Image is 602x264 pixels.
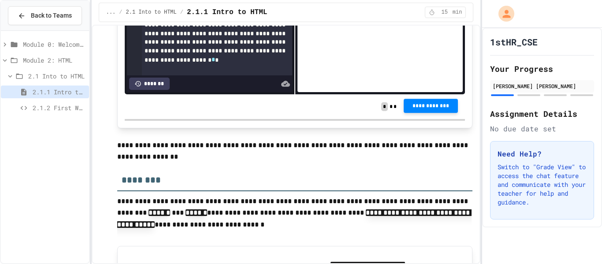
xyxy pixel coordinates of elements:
span: 2.1.1 Intro to HTML [187,7,267,18]
span: Module 0: Welcome to Web Development [23,40,85,49]
span: 2.1 Into to HTML [28,71,85,81]
h2: Your Progress [490,63,594,75]
span: 2.1 Into to HTML [126,9,177,16]
div: No due date set [490,123,594,134]
h3: Need Help? [498,149,587,159]
div: My Account [489,4,517,24]
span: Module 2: HTML [23,56,85,65]
button: Back to Teams [8,6,82,25]
span: 15 [438,9,452,16]
h2: Assignment Details [490,108,594,120]
span: 2.1.2 First Webpage [33,103,85,112]
p: Switch to "Grade View" to access the chat feature and communicate with your teacher for help and ... [498,163,587,207]
h1: 1stHR_CSE [490,36,538,48]
span: / [180,9,183,16]
span: Back to Teams [31,11,72,20]
span: ... [106,9,116,16]
span: / [119,9,122,16]
div: [PERSON_NAME] [PERSON_NAME] [493,82,591,90]
span: 2.1.1 Intro to HTML [33,87,85,97]
span: min [453,9,462,16]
